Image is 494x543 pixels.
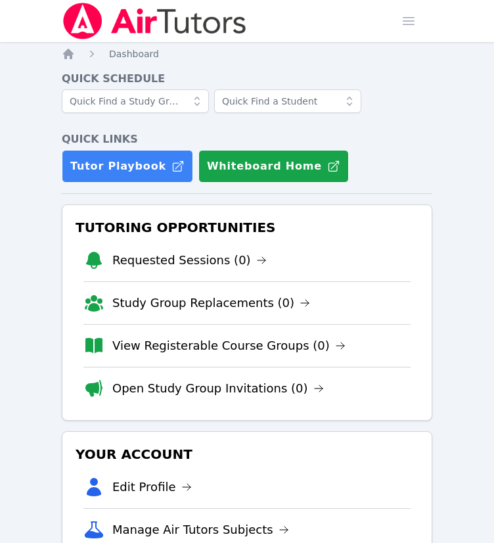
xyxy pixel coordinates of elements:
a: Open Study Group Invitations (0) [112,379,324,398]
span: Dashboard [109,49,159,59]
input: Quick Find a Student [214,89,361,113]
a: Study Group Replacements (0) [112,294,310,312]
input: Quick Find a Study Group [62,89,209,113]
h3: Your Account [73,442,421,466]
button: Whiteboard Home [198,150,349,183]
a: Tutor Playbook [62,150,193,183]
a: Requested Sessions (0) [112,251,267,270]
h4: Quick Links [62,131,432,147]
nav: Breadcrumb [62,47,432,60]
a: Dashboard [109,47,159,60]
a: Manage Air Tutors Subjects [112,521,289,539]
h3: Tutoring Opportunities [73,216,421,239]
a: View Registerable Course Groups (0) [112,337,346,355]
img: Air Tutors [62,3,248,39]
a: Edit Profile [112,478,192,496]
h4: Quick Schedule [62,71,432,87]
